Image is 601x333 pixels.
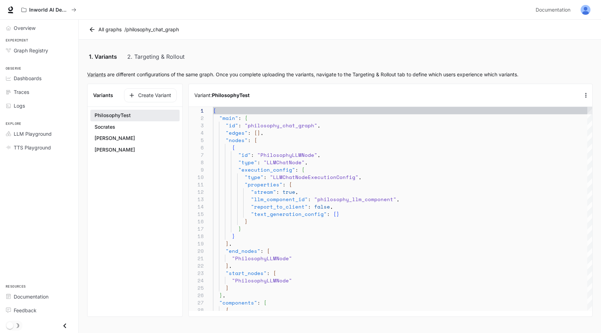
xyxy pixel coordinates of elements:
[189,136,204,144] div: 5
[302,166,305,173] span: {
[189,284,204,292] div: 25
[90,144,180,156] button: [PERSON_NAME]
[226,284,229,292] span: ]
[3,100,76,112] a: Logs
[358,173,362,181] span: ,
[189,269,204,277] div: 23
[238,225,241,232] span: }
[189,144,204,151] div: 6
[189,107,204,114] div: 1
[226,136,248,144] span: "nodes"
[14,102,25,109] span: Logs
[245,122,317,129] span: "philosophy_chat_graph"
[6,321,13,329] span: Dark mode toggle
[189,181,204,188] div: 11
[257,299,260,306] span: :
[189,129,204,136] div: 4
[14,75,41,82] span: Dashboards
[226,247,260,255] span: "end_nodes"
[87,71,106,77] a: Variants
[14,144,51,151] span: TTS Playground
[295,166,298,173] span: :
[3,86,76,98] a: Traces
[245,181,283,188] span: "properties"
[245,218,248,225] span: }
[90,110,180,121] button: PhilosophyTest
[330,203,333,210] span: ,
[229,262,232,269] span: ,
[29,7,69,13] p: Inworld AI Demos
[189,210,204,218] div: 15
[87,48,593,65] div: lab API tabs example
[127,48,185,65] a: 2. Targeting & Rollout
[270,173,358,181] span: "LLMChatNodeExecutionConfig"
[14,24,35,32] span: Overview
[267,269,270,277] span: :
[18,3,79,17] button: All workspaces
[336,210,340,218] span: }
[189,306,204,314] div: 28
[90,121,180,133] button: Socrates
[276,188,279,196] span: :
[189,159,204,166] div: 8
[232,232,235,240] span: }
[254,136,257,144] span: [
[14,293,49,300] span: Documentation
[308,203,311,210] span: :
[248,136,251,144] span: :
[226,240,229,247] span: ]
[251,203,308,210] span: "report_to_client"
[238,122,241,129] span: :
[3,44,76,57] a: Graph Registry
[226,122,238,129] span: "id"
[189,166,204,173] div: 9
[3,290,76,303] a: Documentation
[87,48,119,65] a: 1. Variants
[245,173,264,181] span: "type"
[226,269,267,277] span: "start_nodes"
[189,299,204,306] div: 27
[257,129,260,136] span: ]
[194,92,250,99] h6: Variant:
[14,88,29,96] span: Traces
[579,3,593,17] button: User avatar
[251,151,254,159] span: :
[219,114,238,122] span: "main"
[229,240,232,247] span: ,
[189,114,204,122] div: 2
[314,203,330,210] span: false
[305,159,308,166] span: ,
[267,247,270,255] span: [
[251,210,327,218] span: "text_generation_config"
[317,151,321,159] span: ,
[124,88,177,102] button: Create Variant
[251,188,276,196] span: "stream"
[212,92,250,98] b: PhilosophyTest
[219,292,222,299] span: }
[213,107,216,114] span: {
[189,203,204,210] div: 14
[189,262,204,269] div: 22
[14,47,48,54] span: Graph Registry
[245,114,248,122] span: {
[232,277,292,284] span: "PhilosophyLLMNode"
[124,26,179,33] p: / philosophy_chat_graph
[257,151,317,159] span: "PhilosophyLLMNode"
[189,173,204,181] div: 10
[3,141,76,154] a: TTS Playground
[289,181,292,188] span: {
[189,240,204,247] div: 19
[226,262,229,269] span: ]
[264,173,267,181] span: :
[317,122,321,129] span: ,
[283,188,295,196] span: true
[219,299,257,306] span: "components"
[248,129,251,136] span: :
[189,292,204,299] div: 26
[226,306,229,314] span: {
[90,132,180,144] button: [PERSON_NAME]
[189,277,204,284] div: 24
[333,210,336,218] span: {
[254,129,257,136] span: [
[189,218,204,225] div: 16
